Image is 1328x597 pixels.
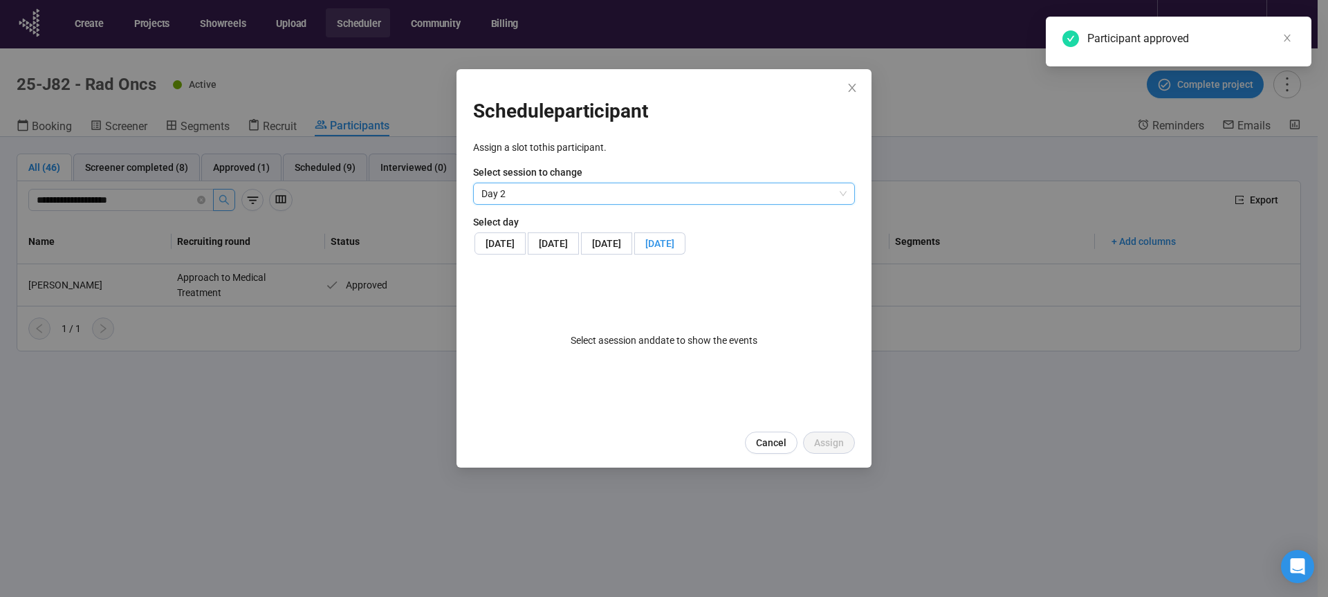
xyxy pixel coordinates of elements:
span: close [1282,33,1292,43]
span: [DATE] [592,238,621,249]
p: Select day [473,214,855,230]
div: Participant approved [1087,30,1295,47]
span: close [847,82,858,93]
p: Select session to change [473,165,855,180]
span: [DATE] [539,238,568,249]
p: Assign a slot to this participant . [473,140,855,155]
span: Cancel [756,435,786,450]
button: Cancel [745,432,797,454]
button: Assign [803,432,855,454]
span: Assign [814,435,844,450]
button: Close [845,81,860,96]
h1: Schedule participant [473,96,855,127]
span: check-circle [1062,30,1079,47]
span: [DATE] [645,238,674,249]
div: Open Intercom Messenger [1281,550,1314,583]
p: Select a session and date to show the events [571,333,757,348]
span: [DATE] [486,238,515,249]
span: Day 2 [481,183,847,204]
